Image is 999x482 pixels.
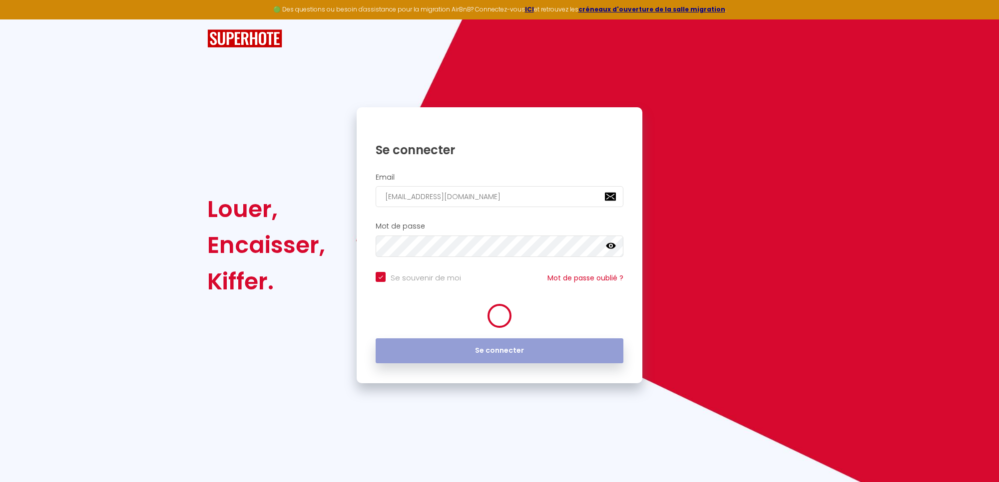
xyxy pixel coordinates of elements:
[8,4,38,34] button: Ouvrir le widget de chat LiveChat
[376,338,623,363] button: Se connecter
[207,227,325,263] div: Encaisser,
[207,263,325,299] div: Kiffer.
[376,222,623,231] h2: Mot de passe
[376,173,623,182] h2: Email
[525,5,534,13] a: ICI
[376,186,623,207] input: Ton Email
[578,5,725,13] a: créneaux d'ouverture de la salle migration
[547,273,623,283] a: Mot de passe oublié ?
[207,29,282,48] img: SuperHote logo
[376,142,623,158] h1: Se connecter
[207,191,325,227] div: Louer,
